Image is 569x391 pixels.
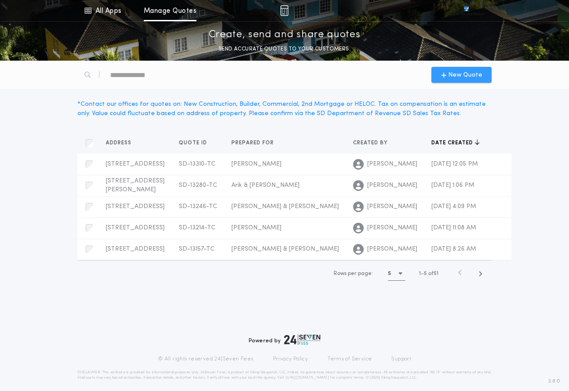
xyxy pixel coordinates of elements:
[431,203,476,210] span: [DATE] 4:09 PM
[231,139,276,147] span: Prepared for
[158,356,254,363] p: © All rights reserved. 24|Seven Fees
[428,270,438,278] span: of 51
[334,271,373,276] span: Rows per page:
[548,377,560,385] span: 3.8.0
[106,139,133,147] span: Address
[285,376,329,379] a: [URL][DOMAIN_NAME]
[431,246,476,252] span: [DATE] 8:26 AM
[179,161,215,167] span: SD-13310-TC
[106,246,165,252] span: [STREET_ADDRESS]
[106,225,165,231] span: [STREET_ADDRESS]
[209,28,361,42] p: Create, send and share quotes
[419,271,421,276] span: 1
[431,225,476,231] span: [DATE] 11:08 AM
[431,139,475,147] span: Date created
[77,370,492,380] p: DISCLAIMER: This estimate is provided for informational purposes only. 24|Seven Fees, a product o...
[367,202,417,211] span: [PERSON_NAME]
[353,139,394,147] button: Created by
[431,161,478,167] span: [DATE] 12:05 PM
[367,160,417,169] span: [PERSON_NAME]
[77,100,492,118] div: * Contact our offices for quotes on: New Construction, Builder, Commercial, 2nd Mortgage or HELOC...
[179,139,214,147] button: Quote ID
[388,267,405,281] button: 5
[179,139,209,147] span: Quote ID
[353,139,389,147] span: Created by
[231,161,281,167] span: [PERSON_NAME]
[179,246,215,252] span: SD-13157-TC
[231,203,339,210] span: [PERSON_NAME] & [PERSON_NAME]
[273,356,308,363] a: Privacy Policy
[231,182,300,189] span: Arik & [PERSON_NAME]
[231,246,339,252] span: [PERSON_NAME] & [PERSON_NAME]
[367,181,417,190] span: [PERSON_NAME]
[106,139,138,147] button: Address
[179,225,215,231] span: SD-13214-TC
[388,269,391,278] h1: 5
[431,67,492,83] button: New Quote
[431,139,480,147] button: Date created
[367,224,417,232] span: [PERSON_NAME]
[179,203,217,210] span: SD-13246-TC
[219,45,350,54] p: SEND ACCURATE QUOTES TO YOUR CUSTOMERS.
[106,203,165,210] span: [STREET_ADDRESS]
[249,334,320,345] div: Powered by
[106,178,165,193] span: [STREET_ADDRESS][PERSON_NAME]
[431,182,474,189] span: [DATE] 1:06 PM
[231,225,281,231] span: [PERSON_NAME]
[391,356,411,363] a: Support
[284,334,320,345] img: logo
[280,5,288,16] img: img
[106,161,165,167] span: [STREET_ADDRESS]
[367,245,417,254] span: [PERSON_NAME]
[448,6,485,15] img: vs-icon
[448,70,482,80] span: New Quote
[327,356,372,363] a: Terms of Service
[179,182,217,189] span: SD-13280-TC
[424,271,427,276] span: 5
